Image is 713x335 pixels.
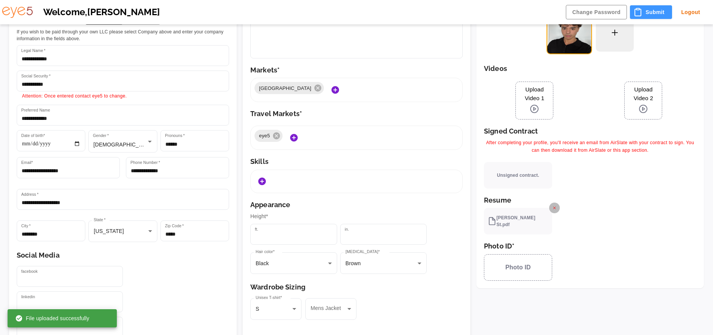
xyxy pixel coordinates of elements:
[21,269,38,274] label: facebook
[250,212,463,221] p: Height*
[250,110,463,118] h6: Travel Markets*
[94,217,105,223] label: State
[345,226,349,232] label: in.
[88,220,157,242] div: [US_STATE]
[130,160,160,165] label: Phone Number
[255,226,258,232] label: ft.
[250,201,463,209] h6: Appearance
[328,82,343,98] button: Add Markets
[484,127,696,135] h6: Signed Contract
[17,28,229,42] span: If you wish to be paid through your own LLC please select Company above and enter your company in...
[254,132,275,140] span: eye5
[21,160,33,165] label: Email*
[256,295,282,300] label: Unisex T-shirt*
[484,139,696,154] span: After completing your profile, you'll receive an email from AirSlate with your contract to sign. ...
[89,131,157,152] div: [DEMOGRAPHIC_DATA]
[250,298,302,320] div: S
[340,252,427,274] div: Brown
[484,242,696,250] h6: Photo ID*
[675,5,706,19] button: Logout
[165,133,185,138] label: Pronouns
[21,133,45,138] label: Date of birth*
[250,66,463,74] h6: Markets*
[628,85,658,102] span: Upload Video 2
[254,130,283,142] div: eye5
[547,9,592,54] img: IMG_1925.jpeg
[506,263,531,272] span: Photo ID
[21,107,50,113] label: Preferred Name
[15,311,89,325] div: File uploaded successfully
[630,5,672,19] button: Submit
[250,283,463,291] h6: Wardrobe Sizing
[520,85,549,102] span: Upload Video 1
[346,249,380,255] label: [MEDICAL_DATA]*
[2,7,33,18] img: eye5
[21,48,46,53] label: Legal Name
[250,252,337,274] div: Black
[286,130,302,145] button: Add Markets
[21,192,39,197] label: Address
[93,133,109,138] label: Gender
[250,157,463,166] h6: Skills
[21,73,50,79] label: Social Security
[21,223,31,229] label: City
[21,294,35,300] label: linkedin
[254,174,270,189] button: Add Skills
[484,196,696,204] h6: Resume
[254,82,324,94] div: [GEOGRAPHIC_DATA]
[566,5,627,20] button: Change Password
[254,85,316,92] span: [GEOGRAPHIC_DATA]
[497,172,539,179] span: Unsigned contract.
[22,93,127,99] span: Attention: Once entered contact eye5 to change.
[165,223,184,229] label: Zip Code
[17,251,229,260] h6: Social Media
[488,214,538,228] div: [PERSON_NAME] St.pdf
[256,249,275,255] label: Hair color*
[484,64,696,73] h6: Videos
[43,7,555,18] h5: Welcome, [PERSON_NAME]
